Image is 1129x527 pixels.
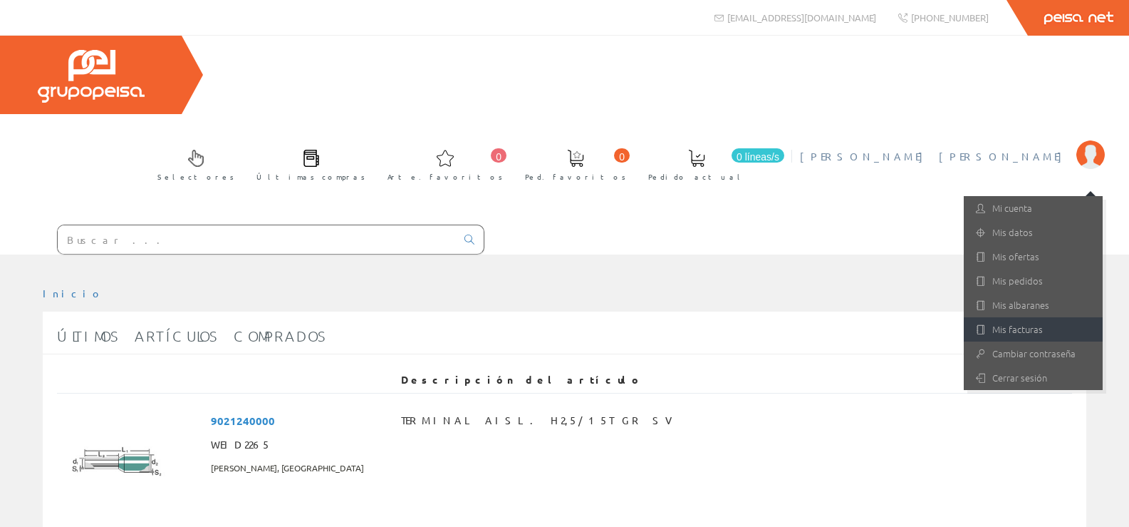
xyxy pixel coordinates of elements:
font: [EMAIL_ADDRESS][DOMAIN_NAME] [727,11,876,24]
a: Últimas compras [242,138,373,190]
a: Mis pedidos [964,269,1103,293]
font: Mi cuenta [992,201,1032,215]
font: 0 [619,151,625,163]
font: Selectores [157,171,234,182]
a: Mis facturas [964,317,1103,342]
a: Inicio [43,287,103,300]
font: TERMINAL AISL. H2,5/15T GR SV [401,414,677,426]
font: [PERSON_NAME] [PERSON_NAME] [800,150,1069,163]
font: Cerrar sesión [992,371,1047,384]
font: Ped. favoritos [525,171,626,182]
a: Mis ofertas [964,245,1103,269]
a: [PERSON_NAME] [PERSON_NAME] [800,138,1105,151]
font: Mis datos [992,225,1033,239]
font: Mis ofertas [992,250,1039,263]
a: Cerrar sesión [964,366,1103,390]
a: Mis albaranes [964,293,1103,317]
a: Mi cuenta [964,196,1103,220]
font: 0 líneas/s [737,151,779,163]
input: Buscar ... [58,225,456,254]
font: Últimos artículos comprados [57,327,328,344]
img: Grupo Peisa [38,50,145,103]
font: Mis albaranes [992,298,1049,312]
font: 9021240000 [211,414,275,428]
font: 0 [496,151,501,163]
font: Mis facturas [992,322,1043,336]
font: [PERSON_NAME], [GEOGRAPHIC_DATA] [211,462,364,474]
font: Descripción del artículo [401,373,642,386]
font: Arte. favoritos [387,171,503,182]
font: Pedido actual [648,171,745,182]
font: Cambiar contraseña [992,347,1076,360]
font: [PHONE_NUMBER] [911,11,989,24]
font: Mis pedidos [992,274,1043,287]
font: Últimas compras [256,171,365,182]
img: Foto artículo PLAZO. AISL. H2,5/15T GR SV (150x150) [63,408,170,515]
a: Selectores [143,138,241,190]
font: WEID2265 [211,438,271,451]
a: Cambiar contraseña [964,342,1103,366]
a: Mis datos [964,220,1103,245]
